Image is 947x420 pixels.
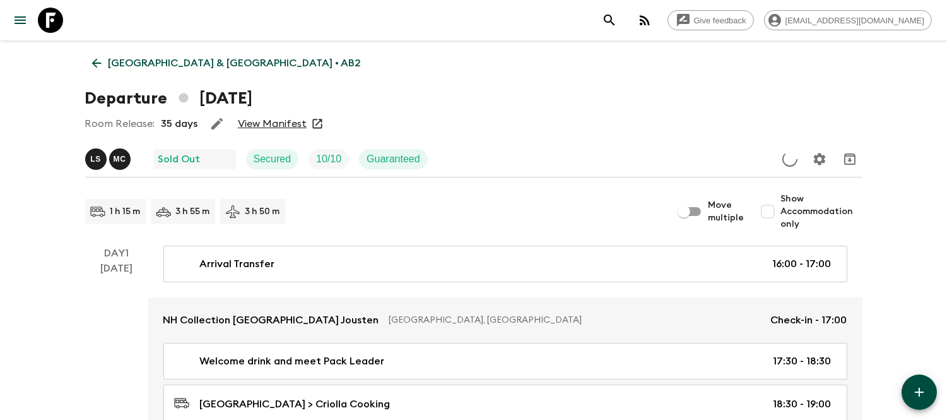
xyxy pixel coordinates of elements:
[90,154,101,164] p: L S
[148,297,862,343] a: NH Collection [GEOGRAPHIC_DATA] Jousten[GEOGRAPHIC_DATA], [GEOGRAPHIC_DATA]Check-in - 17:00
[176,205,210,218] p: 3 h 55 m
[777,147,803,172] button: Update Price, Early Bird Discount and Costs
[163,246,847,282] a: Arrival Transfer16:00 - 17:00
[773,354,832,369] p: 17:30 - 18:30
[246,149,299,169] div: Secured
[200,256,275,272] p: Arrival Transfer
[163,313,379,328] p: NH Collection [GEOGRAPHIC_DATA] Jousten
[245,205,280,218] p: 3 h 50 m
[807,147,832,172] button: Settings
[597,8,622,33] button: search adventures
[162,116,198,131] p: 35 days
[110,205,141,218] p: 1 h 15 m
[114,154,126,164] p: M C
[8,8,33,33] button: menu
[773,397,832,412] p: 18:30 - 19:00
[837,147,862,172] button: Archive (Completed, Cancelled or Unsynced Departures only)
[389,314,761,327] p: [GEOGRAPHIC_DATA], [GEOGRAPHIC_DATA]
[85,246,148,261] p: Day 1
[254,152,291,167] p: Secured
[200,397,391,412] p: [GEOGRAPHIC_DATA] > Criolla Cooking
[316,152,341,167] p: 10 / 10
[85,148,133,170] button: LSMC
[773,256,832,272] p: 16:00 - 17:00
[687,16,753,25] span: Give feedback
[709,199,745,224] span: Move multiple
[668,10,754,30] a: Give feedback
[158,152,201,167] p: Sold Out
[779,16,931,25] span: [EMAIL_ADDRESS][DOMAIN_NAME]
[85,51,368,76] a: [GEOGRAPHIC_DATA] & [GEOGRAPHIC_DATA] • AB2
[200,354,385,369] p: Welcome drink and meet Pack Leader
[367,152,420,167] p: Guaranteed
[163,343,847,380] a: Welcome drink and meet Pack Leader17:30 - 18:30
[85,152,133,162] span: Luana Seara, Mariano Cenzano
[771,313,847,328] p: Check-in - 17:00
[309,149,349,169] div: Trip Fill
[238,117,307,130] a: View Manifest
[85,86,252,111] h1: Departure [DATE]
[109,56,362,71] p: [GEOGRAPHIC_DATA] & [GEOGRAPHIC_DATA] • AB2
[780,193,862,231] span: Show Accommodation only
[85,116,155,131] p: Room Release:
[764,10,932,30] div: [EMAIL_ADDRESS][DOMAIN_NAME]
